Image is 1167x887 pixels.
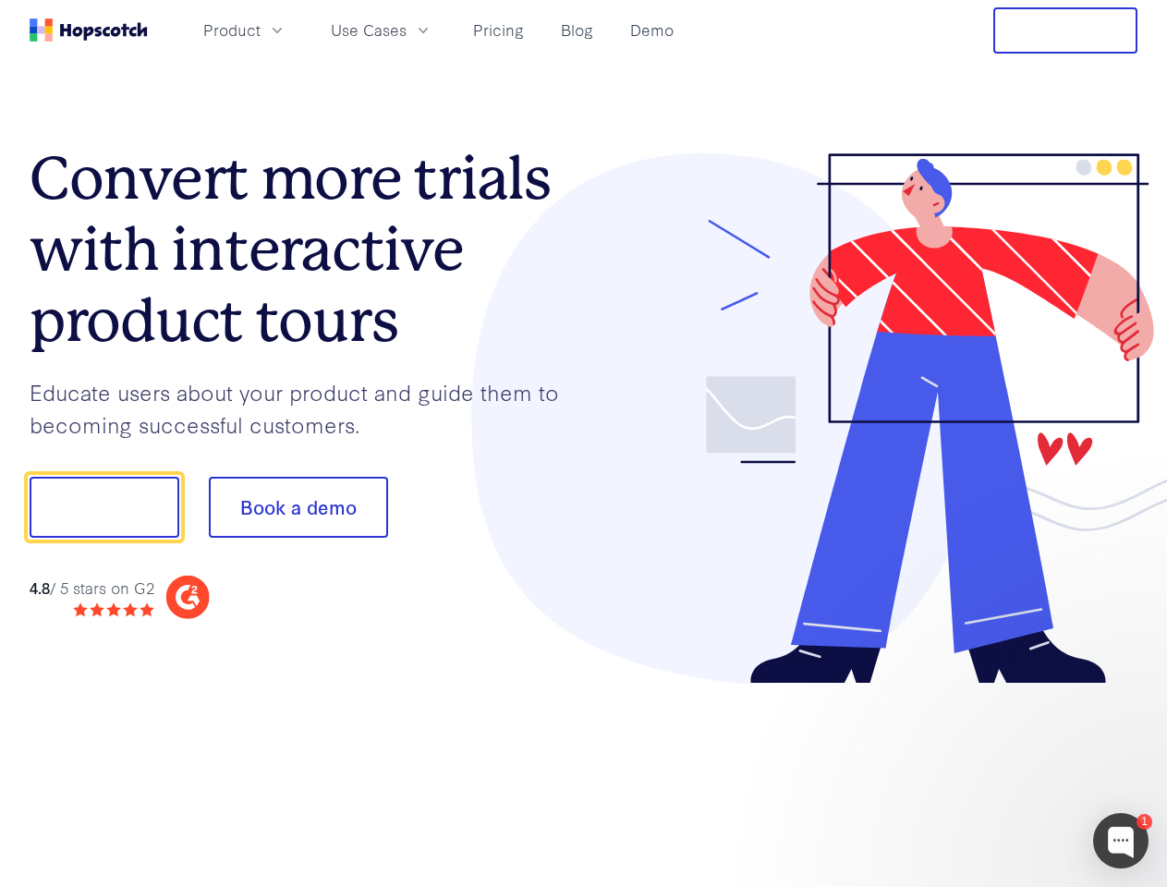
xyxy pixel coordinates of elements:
button: Book a demo [209,477,388,538]
span: Product [203,18,261,42]
button: Product [192,15,298,45]
h1: Convert more trials with interactive product tours [30,143,584,356]
div: / 5 stars on G2 [30,577,154,600]
strong: 4.8 [30,577,50,598]
a: Home [30,18,148,42]
a: Demo [623,15,681,45]
div: 1 [1137,814,1152,830]
a: Pricing [466,15,531,45]
button: Free Trial [993,7,1137,54]
p: Educate users about your product and guide them to becoming successful customers. [30,376,584,440]
span: Use Cases [331,18,407,42]
button: Use Cases [320,15,444,45]
a: Blog [553,15,601,45]
button: Show me! [30,477,179,538]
